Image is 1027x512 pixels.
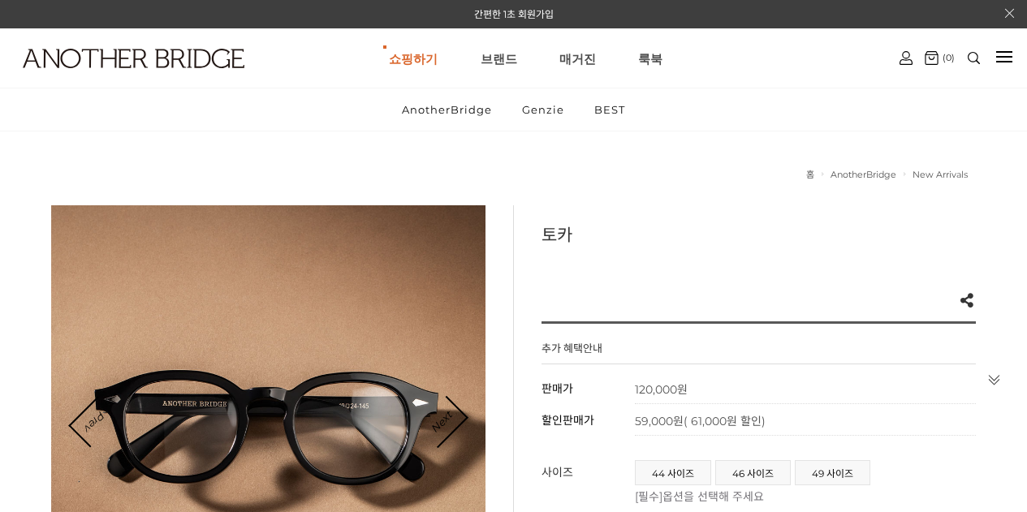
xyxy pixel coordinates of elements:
a: logo [8,49,162,108]
a: 간편한 1초 회원가입 [474,8,554,20]
a: BEST [580,88,639,131]
img: cart [900,51,913,65]
span: 59,000원 [635,414,766,428]
a: 홈 [806,169,814,180]
a: 쇼핑하기 [389,29,438,88]
span: (0) [939,52,955,63]
span: ( 61,000원 할인) [684,414,766,428]
h4: 추가 혜택안내 [542,340,602,364]
p: [필수] [635,488,968,504]
a: New Arrivals [913,169,968,180]
a: 49 사이즈 [796,461,869,484]
span: 할인판매가 [542,413,594,428]
a: 브랜드 [481,29,517,88]
span: 옵션을 선택해 주세요 [662,489,764,504]
a: AnotherBridge [831,169,896,180]
a: 44 사이즈 [636,461,710,484]
li: 49 사이즈 [795,460,870,485]
img: search [968,52,980,64]
a: 매거진 [559,29,596,88]
span: 판매가 [542,381,573,396]
strong: 120,000원 [635,382,688,397]
li: 46 사이즈 [715,460,791,485]
a: (0) [925,51,955,65]
img: logo [23,49,244,68]
a: Prev [71,398,119,446]
a: Next [416,398,467,448]
h3: 토카 [542,222,976,246]
img: cart [925,51,939,65]
a: 46 사이즈 [716,461,790,484]
a: Genzie [508,88,578,131]
li: 44 사이즈 [635,460,711,485]
a: 룩북 [638,29,662,88]
a: AnotherBridge [388,88,506,131]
